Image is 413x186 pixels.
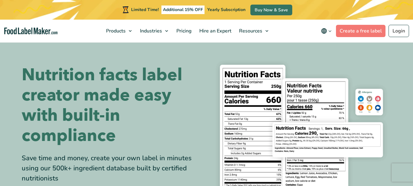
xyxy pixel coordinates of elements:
span: Pricing [175,28,192,34]
span: Yearly Subscription [207,7,245,13]
a: Pricing [173,20,194,42]
a: Login [389,25,409,37]
span: Industries [138,28,163,34]
span: Products [104,28,126,34]
span: Resources [237,28,263,34]
span: Additional 15% OFF [161,6,205,14]
a: Industries [136,20,171,42]
a: Resources [235,20,271,42]
h1: Nutrition facts label creator made easy with built-in compliance [22,65,202,146]
div: Save time and money, create your own label in minutes using our 500k+ ingredient database built b... [22,153,202,184]
a: Create a free label [336,25,385,37]
a: Hire an Expert [196,20,234,42]
a: Buy Now & Save [250,5,292,15]
span: Limited Time! [131,7,159,13]
a: Products [102,20,135,42]
span: Hire an Expert [197,28,232,34]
